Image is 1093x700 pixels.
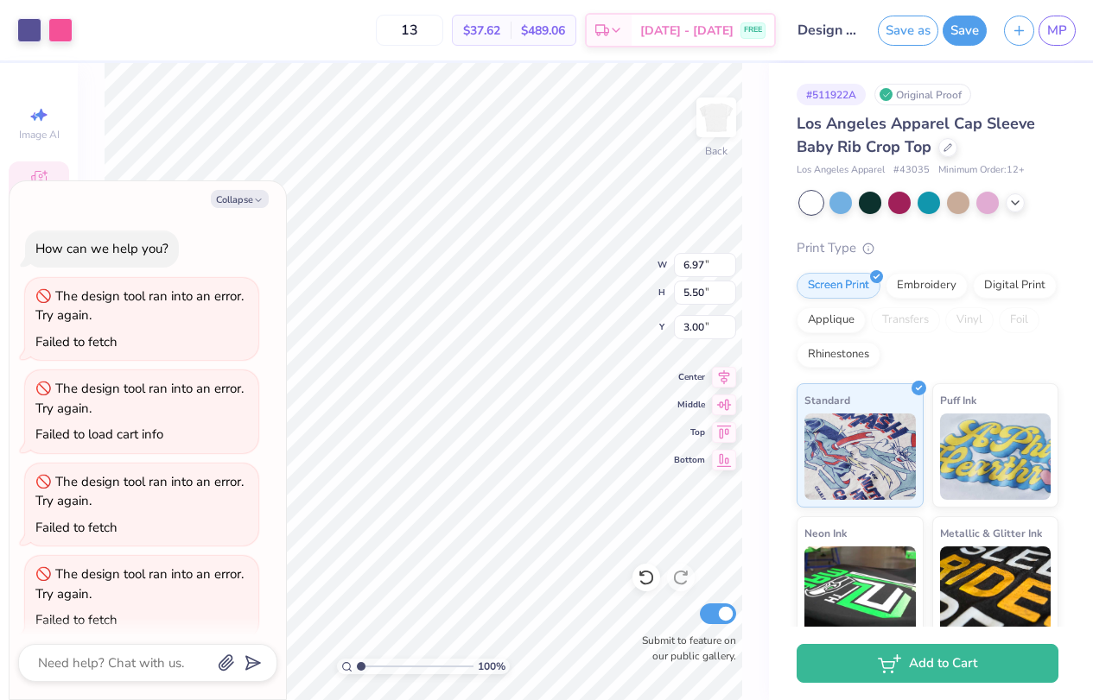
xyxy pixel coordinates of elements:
[211,190,269,208] button: Collapse
[943,16,987,46] button: Save
[35,519,118,536] div: Failed to fetch
[973,273,1057,299] div: Digital Print
[478,659,505,674] span: 100 %
[463,22,500,40] span: $37.62
[785,13,869,47] input: Untitled Design
[640,22,734,40] span: [DATE] - [DATE]
[744,24,762,36] span: FREE
[632,633,736,664] label: Submit to feature on our public gallery.
[940,524,1042,542] span: Metallic & Glitter Ink
[945,307,994,333] div: Vinyl
[797,307,866,333] div: Applique
[893,163,930,178] span: # 43035
[871,307,940,333] div: Transfers
[804,413,916,500] img: Standard
[705,143,728,159] div: Back
[19,128,60,142] span: Image AI
[35,287,244,325] div: The design tool ran into an error. Try again.
[999,307,1039,333] div: Foil
[804,524,847,542] span: Neon Ink
[1047,21,1067,41] span: MP
[674,426,705,438] span: Top
[940,546,1052,633] img: Metallic & Glitter Ink
[797,342,880,368] div: Rhinestones
[797,163,885,178] span: Los Angeles Apparel
[797,238,1058,258] div: Print Type
[376,15,443,46] input: – –
[35,333,118,350] div: Failed to fetch
[804,546,916,633] img: Neon Ink
[1039,16,1076,46] a: MP
[674,371,705,383] span: Center
[797,113,1035,157] span: Los Angeles Apparel Cap Sleeve Baby Rib Crop Top
[938,163,1025,178] span: Minimum Order: 12 +
[940,391,976,409] span: Puff Ink
[35,380,244,417] div: The design tool ran into an error. Try again.
[35,473,244,510] div: The design tool ran into an error. Try again.
[797,644,1058,683] button: Add to Cart
[35,611,118,628] div: Failed to fetch
[35,426,163,443] div: Failed to load cart info
[674,454,705,466] span: Bottom
[874,84,971,105] div: Original Proof
[674,399,705,411] span: Middle
[940,413,1052,500] img: Puff Ink
[699,100,734,135] img: Back
[35,565,244,602] div: The design tool ran into an error. Try again.
[797,273,880,299] div: Screen Print
[886,273,968,299] div: Embroidery
[521,22,565,40] span: $489.06
[797,84,866,105] div: # 511922A
[35,240,168,257] div: How can we help you?
[804,391,850,409] span: Standard
[878,16,938,46] button: Save as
